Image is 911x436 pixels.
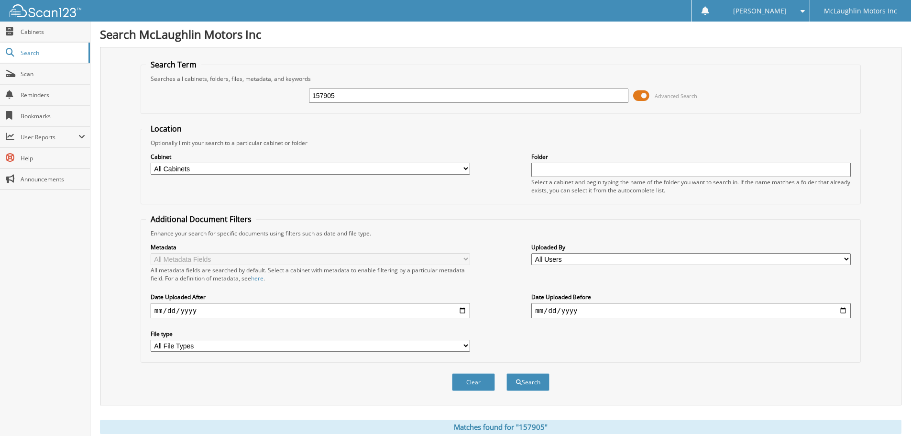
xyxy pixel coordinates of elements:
[151,243,470,251] label: Metadata
[531,303,851,318] input: end
[151,153,470,161] label: Cabinet
[146,75,856,83] div: Searches all cabinets, folders, files, metadata, and keywords
[824,8,897,14] span: McLaughlin Motors Inc
[151,303,470,318] input: start
[100,26,901,42] h1: Search McLaughlin Motors Inc
[531,293,851,301] label: Date Uploaded Before
[531,243,851,251] label: Uploaded By
[100,420,901,434] div: Matches found for "157905"
[21,175,85,183] span: Announcements
[251,274,263,282] a: here
[151,293,470,301] label: Date Uploaded After
[21,112,85,120] span: Bookmarks
[10,4,81,17] img: scan123-logo-white.svg
[733,8,787,14] span: [PERSON_NAME]
[452,373,495,391] button: Clear
[21,70,85,78] span: Scan
[531,178,851,194] div: Select a cabinet and begin typing the name of the folder you want to search in. If the name match...
[21,133,78,141] span: User Reports
[21,154,85,162] span: Help
[21,49,84,57] span: Search
[531,153,851,161] label: Folder
[146,214,256,224] legend: Additional Document Filters
[146,229,856,237] div: Enhance your search for specific documents using filters such as date and file type.
[655,92,697,100] span: Advanced Search
[21,28,85,36] span: Cabinets
[506,373,549,391] button: Search
[21,91,85,99] span: Reminders
[146,123,187,134] legend: Location
[146,59,201,70] legend: Search Term
[151,330,470,338] label: File type
[151,266,470,282] div: All metadata fields are searched by default. Select a cabinet with metadata to enable filtering b...
[146,139,856,147] div: Optionally limit your search to a particular cabinet or folder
